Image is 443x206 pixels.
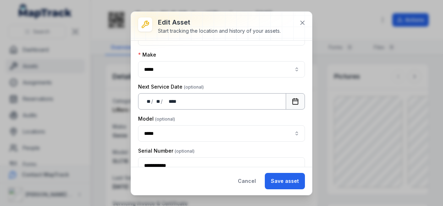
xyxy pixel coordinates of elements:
[265,173,305,189] button: Save asset
[158,27,281,35] div: Start tracking the location and history of your assets.
[138,125,305,142] input: asset-edit:cf[15485646-641d-4018-a890-10f5a66d77ec]-label
[138,83,204,90] label: Next Service Date
[286,93,305,110] button: Calendar
[154,98,161,105] div: month,
[161,98,163,105] div: /
[158,17,281,27] h3: Edit asset
[151,98,154,105] div: /
[232,173,262,189] button: Cancel
[138,115,175,122] label: Model
[163,98,177,105] div: year,
[138,51,156,58] label: Make
[144,98,151,105] div: day,
[138,147,195,154] label: Serial Number
[138,61,305,78] input: asset-edit:cf[9e2fc107-2520-4a87-af5f-f70990c66785]-label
